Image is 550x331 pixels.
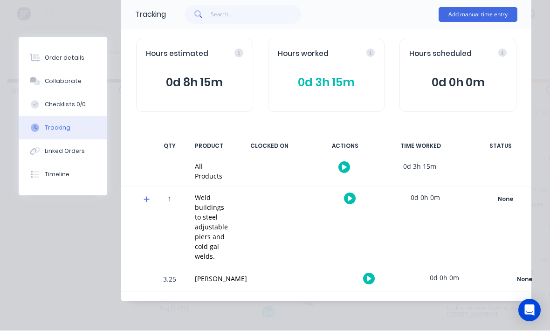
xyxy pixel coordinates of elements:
div: STATUS [461,137,540,156]
div: QTY [156,137,184,156]
div: Collaborate [45,77,82,86]
div: Weld buildings to steel adjustable piers and cold gal welds. [195,193,228,262]
div: Open Intercom Messenger [518,299,541,322]
div: ACTIONS [310,137,380,156]
div: PRODUCT [189,137,229,156]
div: Tracking [45,124,70,132]
div: Order details [45,54,84,62]
button: Order details [19,47,107,70]
button: Linked Orders [19,140,107,163]
button: Timeline [19,163,107,186]
div: 3.25 [156,269,184,292]
div: 0d 0h 0m [409,268,479,289]
div: 1 [156,189,184,267]
button: Tracking [19,117,107,140]
div: Checklists 0/0 [45,101,86,109]
div: Timeline [45,171,69,179]
div: All Products [195,162,222,181]
span: Hours scheduled [409,49,472,60]
span: Hours estimated [146,49,208,60]
div: TIME WORKED [385,137,455,156]
div: Tracking [135,9,166,21]
span: 0d 8h 15m [146,75,243,91]
div: 0d 0h 0m [390,187,460,208]
div: [PERSON_NAME] [195,274,247,284]
button: Checklists 0/0 [19,93,107,117]
button: Collaborate [19,70,107,93]
div: None [472,193,539,206]
div: CLOCKED ON [234,137,304,156]
input: Search... [211,6,302,24]
span: 0d 0h 0m [409,75,507,91]
span: Hours worked [278,49,329,60]
button: Add manual time entry [439,7,517,22]
span: 0d 3h 15m [278,75,375,91]
button: None [471,193,539,206]
div: Linked Orders [45,147,85,156]
div: 0d 3h 15m [385,156,454,177]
